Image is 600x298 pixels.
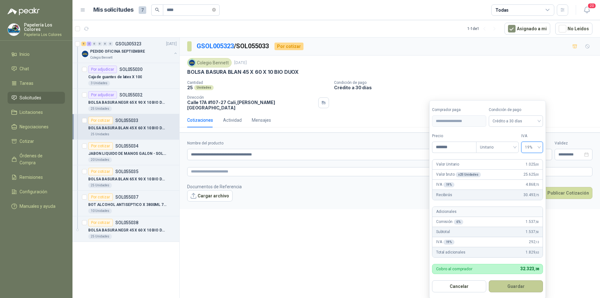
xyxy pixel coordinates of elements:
[115,169,138,174] p: SOL055035
[72,191,179,216] a: Por cotizarSOL055037BOT ALCOHOL ANTISEPTICO X 3800ML 70%10 Unidades
[90,55,112,60] p: Colegio Bennett
[20,65,29,72] span: Chat
[535,230,539,234] span: ,50
[81,50,89,58] img: Company Logo
[194,85,214,90] div: Unidades
[115,220,138,225] p: SOL055038
[581,4,592,16] button: 20
[88,125,167,131] p: BOLSA BASURA BLAN 45 X 60 X 10 BIO DUOX
[72,114,179,140] a: Por cotizarSOL055033BOLSA BASURA BLAN 45 X 60 X 10 BIO DUOX25 Unidades
[20,109,43,116] span: Licitaciones
[187,95,316,100] p: Dirección
[212,8,216,12] span: close-circle
[535,183,539,186] span: ,75
[520,266,539,271] span: 32.323
[20,188,47,195] span: Configuración
[103,42,107,46] div: 0
[535,251,539,254] span: ,63
[436,182,454,188] p: IVA
[526,182,539,188] span: 4.868
[493,116,539,126] span: Crédito a 30 días
[436,209,456,215] p: Adicionales
[88,227,167,233] p: BOLSA BASURA NEGR 45 X 60 X 10 BIO DUOX
[88,151,167,157] p: JABON LIQUIDO DE MANOS GALON - SOLO DE MANZANA
[495,7,509,14] div: Todas
[535,163,539,166] span: ,00
[20,51,30,58] span: Inicio
[166,41,177,47] p: [DATE]
[20,138,34,145] span: Cotizar
[115,118,138,123] p: SOL055033
[197,42,234,50] a: GSOL005323
[436,249,465,255] p: Total adicionales
[72,89,179,114] a: Por adjudicarSOL055032BOLSA BASURA NEGR 65 X 90 X 10 BIO DUO25 Unidades
[72,63,179,89] a: Por adjudicarSOL055030Caja de guantes de latex X 1003 Unidades
[523,172,539,178] span: 25.625
[526,161,539,167] span: 1.025
[187,58,232,67] div: Colegio Bennett
[88,66,117,73] div: Por adjudicar
[155,8,159,12] span: search
[72,216,179,242] a: Por cotizarSOL055038BOLSA BASURA NEGR 45 X 60 X 10 BIO DUOX25 Unidades
[20,203,55,210] span: Manuales y ayuda
[529,239,539,245] span: 292
[526,229,539,235] span: 1.537
[88,234,112,239] div: 25 Unidades
[489,280,543,292] button: Guardar
[187,85,193,90] p: 25
[187,80,329,85] p: Cantidad
[119,67,142,72] p: SOL055030
[535,220,539,224] span: ,50
[20,80,33,87] span: Tareas
[8,8,40,15] img: Logo peakr
[88,219,113,226] div: Por cotizar
[535,173,539,176] span: ,00
[436,219,463,225] p: Comisión
[8,77,65,89] a: Tareas
[88,157,112,162] div: 20 Unidades
[88,132,112,137] div: 25 Unidades
[8,186,65,198] a: Configuración
[20,152,59,166] span: Órdenes de Compra
[535,240,539,244] span: ,13
[555,23,592,35] button: No Leídos
[436,267,472,271] p: Cobro al comprador
[90,49,145,55] p: PEDIDO OFICINA SEPTIEMBRE
[88,183,112,188] div: 25 Unidades
[443,182,455,187] div: 19 %
[212,7,216,13] span: close-circle
[432,133,476,139] label: Precio
[534,267,539,271] span: ,38
[81,42,86,46] div: 5
[187,69,299,75] p: BOLSA BASURA BLAN 45 X 60 X 10 BIO DUOX
[88,74,142,80] p: Caja de guantes de latex X 100
[587,3,596,9] span: 20
[88,117,113,124] div: Por cotizar
[8,121,65,133] a: Negociaciones
[115,144,138,148] p: SOL055034
[88,142,113,150] div: Por cotizar
[20,123,49,130] span: Negociaciones
[187,140,464,146] label: Nombre del producto
[234,60,247,66] p: [DATE]
[443,240,455,245] div: 19 %
[187,117,213,124] div: Cotizaciones
[252,117,271,124] div: Mensajes
[188,59,195,66] img: Company Logo
[24,23,65,32] p: Papelería Los Colores
[436,172,481,178] p: Valor bruto
[456,172,481,177] div: x 25 Unidades
[139,6,146,14] span: 7
[8,106,65,118] a: Licitaciones
[555,140,592,146] label: Validez
[20,94,41,101] span: Solicitudes
[334,85,597,90] p: Crédito a 30 días
[187,190,233,202] button: Cargar archivo
[489,107,543,113] label: Condición de pago
[108,42,113,46] div: 0
[8,150,65,169] a: Órdenes de Compra
[88,176,167,182] p: BOLSA BASURA BLAN 65 X 90 X 10 BIO DUOX
[81,40,178,60] a: 5 2 0 0 0 0 GSOL005323[DATE] Company LogoPEDIDO OFICINA SEPTIEMBREColegio Bennett
[115,195,138,199] p: SOL055037
[505,23,550,35] button: Asignado a mi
